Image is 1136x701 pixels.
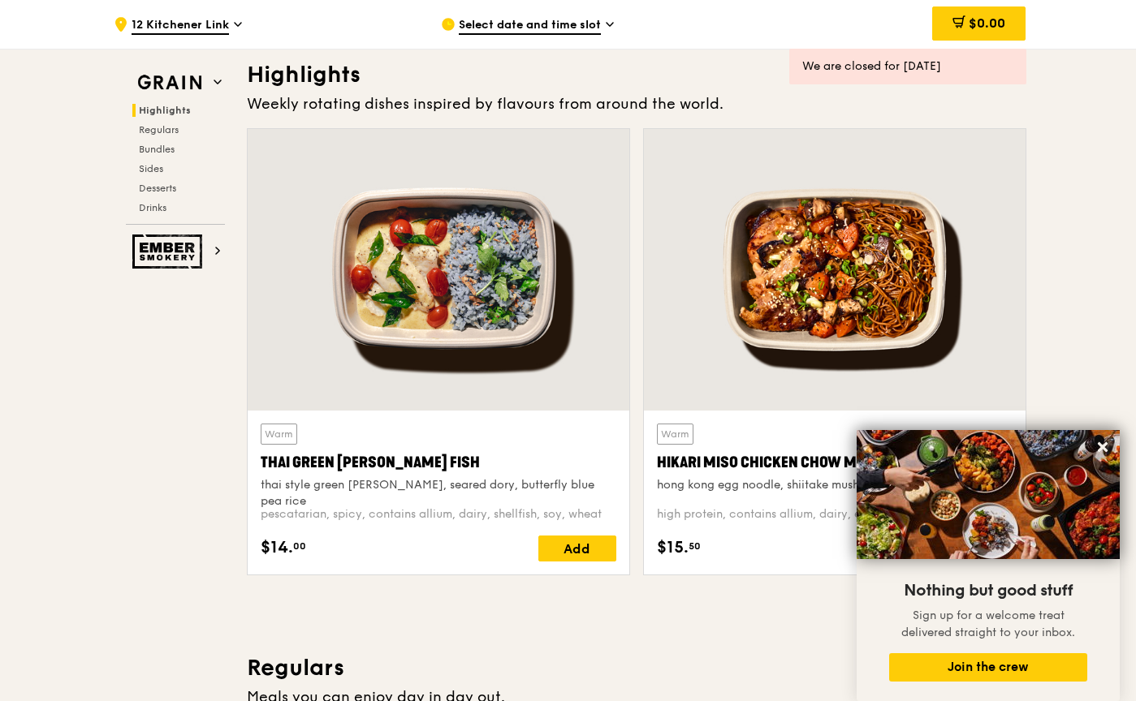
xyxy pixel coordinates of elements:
img: Ember Smokery web logo [132,234,207,269]
span: Sign up for a welcome treat delivered straight to your inbox. [901,609,1075,639]
div: Thai Green [PERSON_NAME] Fish [261,451,616,474]
div: Weekly rotating dishes inspired by flavours from around the world. [247,92,1026,115]
span: $15. [657,535,689,560]
div: Warm [657,424,693,445]
div: Hikari Miso Chicken Chow Mein [657,451,1013,474]
div: pescatarian, spicy, contains allium, dairy, shellfish, soy, wheat [261,506,616,523]
h3: Regulars [247,653,1026,682]
h3: Highlights [247,60,1026,89]
span: 12 Kitchener Link [132,17,229,35]
div: high protein, contains allium, dairy, egg, soy, wheat [657,506,1013,523]
span: Bundles [139,144,175,155]
span: Sides [139,163,163,174]
div: hong kong egg noodle, shiitake mushroom, roasted carrot [657,477,1013,493]
span: 00 [293,540,306,553]
div: We are closed for [DATE] [802,58,1013,75]
img: DSC07876-Edit02-Large.jpeg [857,430,1120,559]
span: Regulars [139,124,179,135]
div: Add [538,535,616,561]
span: $14. [261,535,293,560]
span: Desserts [139,183,176,194]
div: thai style green [PERSON_NAME], seared dory, butterfly blue pea rice [261,477,616,510]
span: Select date and time slot [459,17,601,35]
button: Close [1090,434,1116,460]
span: Highlights [139,105,191,116]
div: Warm [261,424,297,445]
span: 50 [689,540,701,553]
img: Grain web logo [132,68,207,97]
span: Drinks [139,202,166,213]
button: Join the crew [889,653,1087,682]
span: Nothing but good stuff [904,581,1073,600]
span: $0.00 [969,15,1005,31]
